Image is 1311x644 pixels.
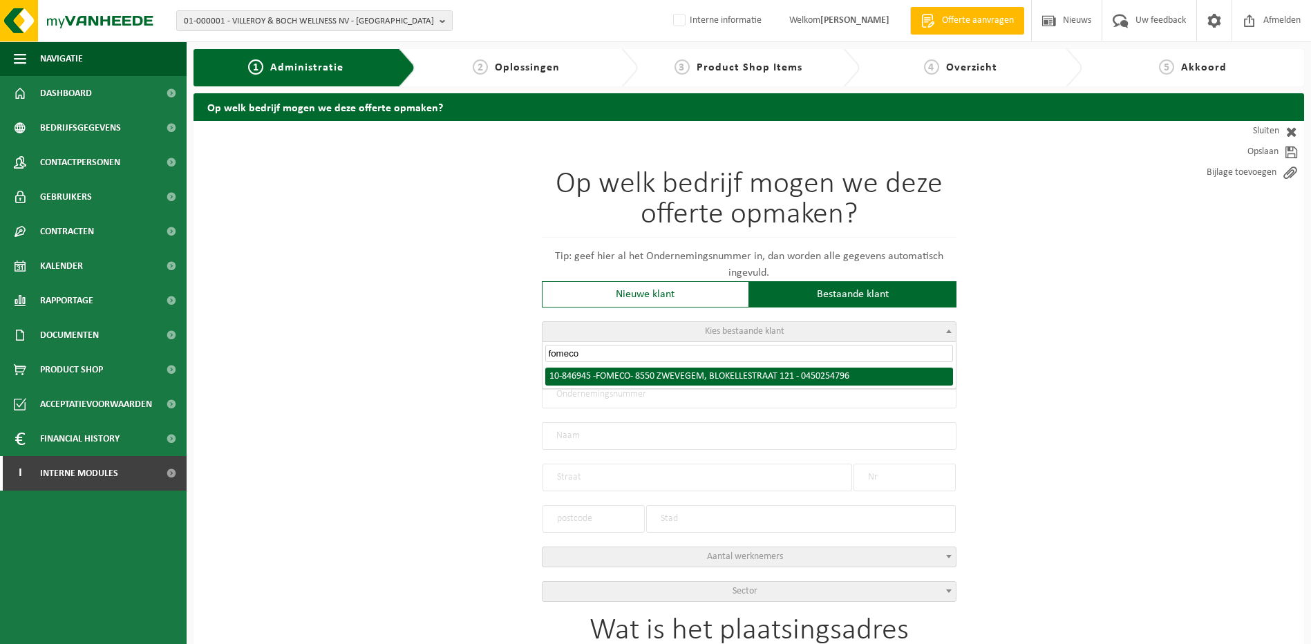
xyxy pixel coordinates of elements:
input: Straat [543,464,852,491]
a: 2Oplossingen [422,59,610,76]
span: 2 [473,59,488,75]
a: 1Administratie [204,59,388,76]
span: Rapportage [40,283,93,318]
span: Oplossingen [495,62,560,73]
li: 10-846945 - - 8550 ZWEVEGEM, BLOKELLESTRAAT 121 - 0450254796 [545,368,953,386]
div: Bestaande klant [749,281,956,307]
span: Contactpersonen [40,145,120,180]
span: Administratie [270,62,343,73]
strong: [PERSON_NAME] [820,15,889,26]
span: Contracten [40,214,94,249]
span: Akkoord [1181,62,1227,73]
span: Gebruikers [40,180,92,214]
span: Financial History [40,422,120,456]
button: 01-000001 - VILLEROY & BOCH WELLNESS NV - [GEOGRAPHIC_DATA] [176,10,453,31]
input: postcode [543,505,645,533]
input: Nr [853,464,956,491]
a: 4Overzicht [867,59,1054,76]
span: MECO [606,371,630,381]
input: Naam [542,422,956,450]
a: Sluiten [1180,121,1304,142]
span: 5 [1159,59,1174,75]
span: 4 [924,59,939,75]
span: Kalender [40,249,83,283]
span: Documenten [40,318,99,352]
h1: Op welk bedrijf mogen we deze offerte opmaken? [542,169,956,238]
input: Stad [646,505,956,533]
span: Offerte aanvragen [939,14,1017,28]
span: 1 [248,59,263,75]
span: FO [596,371,630,381]
span: Aantal werknemers [707,551,783,562]
span: 01-000001 - VILLEROY & BOCH WELLNESS NV - [GEOGRAPHIC_DATA] [184,11,434,32]
a: Bijlage toevoegen [1180,162,1304,183]
span: Kies bestaande klant [705,326,784,337]
span: 3 [675,59,690,75]
a: 5Akkoord [1089,59,1297,76]
span: Acceptatievoorwaarden [40,387,152,422]
span: Sector [733,586,757,596]
span: Dashboard [40,76,92,111]
a: Opslaan [1180,142,1304,162]
input: Ondernemingsnummer [542,381,956,408]
span: I [14,456,26,491]
span: Overzicht [946,62,997,73]
span: Product Shop [40,352,103,387]
span: Navigatie [40,41,83,76]
span: Interne modules [40,456,118,491]
h2: Op welk bedrijf mogen we deze offerte opmaken? [194,93,1304,120]
p: Tip: geef hier al het Ondernemingsnummer in, dan worden alle gegevens automatisch ingevuld. [542,248,956,281]
span: Bedrijfsgegevens [40,111,121,145]
div: Nieuwe klant [542,281,749,307]
label: Interne informatie [670,10,762,31]
span: Product Shop Items [697,62,802,73]
a: Offerte aanvragen [910,7,1024,35]
a: 3Product Shop Items [645,59,832,76]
